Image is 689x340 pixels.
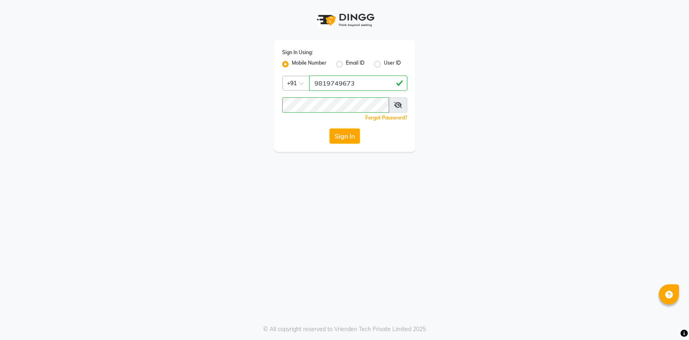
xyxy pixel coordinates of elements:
label: Sign In Using: [282,49,313,56]
a: Forgot Password? [365,115,407,121]
label: Mobile Number [292,59,327,69]
label: User ID [384,59,401,69]
iframe: chat widget [655,308,681,332]
button: Sign In [329,128,360,144]
input: Username [282,97,389,113]
img: logo1.svg [312,8,377,32]
label: Email ID [346,59,364,69]
input: Username [309,76,407,91]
